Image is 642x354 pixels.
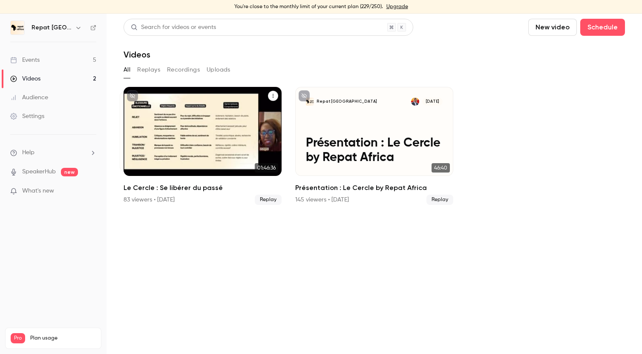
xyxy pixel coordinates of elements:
span: What's new [22,187,54,196]
span: Pro [11,333,25,343]
a: Présentation : Le Cercle by Repat AfricaRepat [GEOGRAPHIC_DATA]Kara Diaby[DATE]Présentation : Le ... [295,87,453,205]
span: Replay [426,195,453,205]
li: Le Cercle : Se libérer du passé [124,87,282,205]
img: Repat Africa [11,21,24,35]
div: Settings [10,112,44,121]
a: Upgrade [386,3,408,10]
h6: Repat [GEOGRAPHIC_DATA] [32,23,72,32]
button: Schedule [580,19,625,36]
span: Help [22,148,35,157]
p: Repat [GEOGRAPHIC_DATA] [317,99,377,104]
button: unpublished [299,90,310,101]
button: Uploads [207,63,230,77]
div: Search for videos or events [131,23,216,32]
img: Présentation : Le Cercle by Repat Africa [306,98,314,106]
ul: Videos [124,87,625,205]
span: [DATE] [422,98,443,106]
h2: Présentation : Le Cercle by Repat Africa [295,183,453,193]
p: Présentation : Le Cercle by Repat Africa [306,136,443,165]
iframe: Noticeable Trigger [86,187,96,195]
li: Présentation : Le Cercle by Repat Africa [295,87,453,205]
span: 46:40 [432,163,450,173]
div: Events [10,56,40,64]
button: New video [528,19,577,36]
button: unpublished [127,90,138,101]
button: All [124,63,130,77]
img: Kara Diaby [411,98,419,106]
h2: Le Cercle : Se libérer du passé [124,183,282,193]
span: Replay [255,195,282,205]
a: Le Cercle : Se libérer du passéRepat [GEOGRAPHIC_DATA]Oumou DiarissoKara Diaby[DATE]Le Cercle : S... [124,87,282,205]
div: 145 viewers • [DATE] [295,196,349,204]
a: SpeakerHub [22,167,56,176]
section: Videos [124,19,625,349]
div: Videos [10,75,40,83]
span: Plan usage [30,335,96,342]
h1: Videos [124,49,150,60]
div: 83 viewers • [DATE] [124,196,175,204]
button: Recordings [167,63,200,77]
div: Audience [10,93,48,102]
li: help-dropdown-opener [10,148,96,157]
button: Replays [137,63,160,77]
span: new [61,168,78,176]
span: 01:46:36 [255,163,278,173]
